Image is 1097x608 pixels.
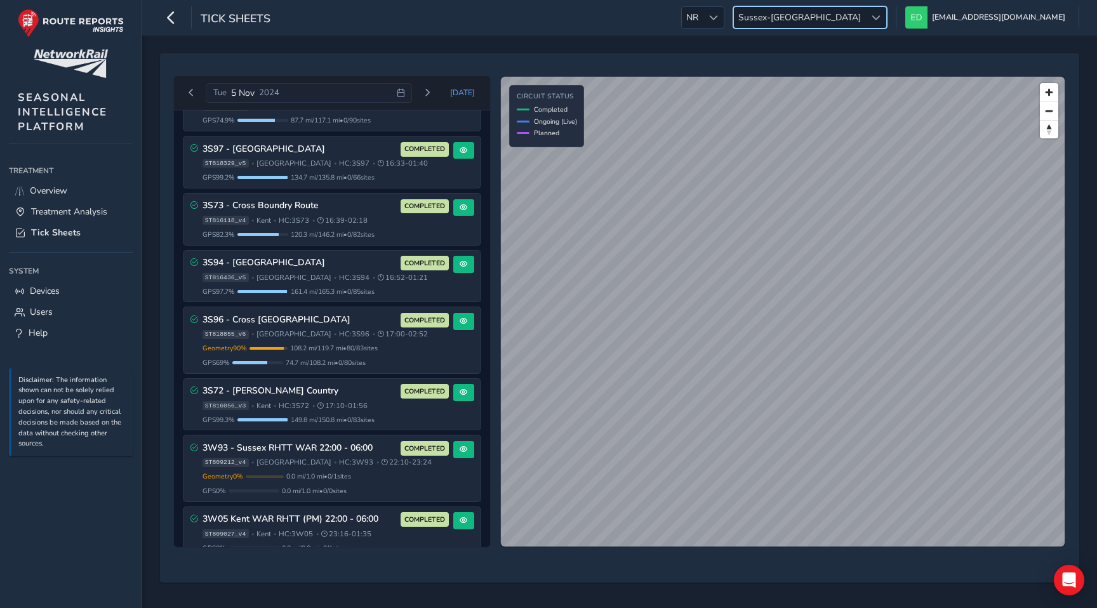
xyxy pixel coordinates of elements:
[378,273,428,282] span: 16:52 - 01:21
[373,160,375,167] span: •
[534,105,568,114] span: Completed
[9,222,133,243] a: Tick Sheets
[213,87,227,98] span: Tue
[256,159,331,168] span: [GEOGRAPHIC_DATA]
[259,87,279,98] span: 2024
[373,331,375,338] span: •
[203,415,235,425] span: GPS 99.3 %
[339,159,369,168] span: HC: 3S97
[203,358,230,367] span: GPS 69 %
[256,216,271,225] span: Kent
[378,329,428,339] span: 17:00 - 02:52
[251,331,254,338] span: •
[279,216,309,225] span: HC: 3S73
[18,375,126,450] p: Disclaimer: The information shown can not be solely relied upon for any safety-related decisions,...
[231,87,255,99] span: 5 Nov
[316,531,319,538] span: •
[286,472,351,481] span: 0.0 mi / 1.0 mi • 0 / 1 sites
[203,216,249,225] span: ST816118_v4
[317,401,368,411] span: 17:10 - 01:56
[378,159,428,168] span: 16:33 - 01:40
[203,116,235,125] span: GPS 74.9 %
[251,160,254,167] span: •
[404,201,445,211] span: COMPLETED
[382,458,432,467] span: 22:10 - 23:24
[317,216,368,225] span: 16:39 - 02:18
[404,144,445,154] span: COMPLETED
[286,358,366,367] span: 74.7 mi / 108.2 mi • 0 / 80 sites
[203,258,397,268] h3: 3S94 - [GEOGRAPHIC_DATA]
[201,11,270,29] span: Tick Sheets
[203,386,397,397] h3: 3S72 - [PERSON_NAME] Country
[203,287,235,296] span: GPS 97.7 %
[905,6,927,29] img: diamond-layout
[339,458,373,467] span: HC: 3W93
[203,159,249,168] span: ST818329_v5
[256,273,331,282] span: [GEOGRAPHIC_DATA]
[256,458,331,467] span: [GEOGRAPHIC_DATA]
[251,217,254,224] span: •
[404,444,445,454] span: COMPLETED
[9,180,133,201] a: Overview
[291,116,371,125] span: 87.7 mi / 117.1 mi • 0 / 90 sites
[203,472,243,481] span: Geometry 0 %
[1054,565,1084,595] div: Open Intercom Messenger
[31,227,81,239] span: Tick Sheets
[291,415,375,425] span: 149.8 mi / 150.8 mi • 0 / 83 sites
[251,531,254,538] span: •
[30,285,60,297] span: Devices
[450,88,475,98] span: [DATE]
[416,85,437,101] button: Next day
[291,230,375,239] span: 120.3 mi / 146.2 mi • 0 / 82 sites
[534,128,559,138] span: Planned
[30,306,53,318] span: Users
[734,7,865,28] span: Sussex-[GEOGRAPHIC_DATA]
[517,93,577,101] h4: Circuit Status
[203,201,397,211] h3: 3S73 - Cross Boundry Route
[251,402,254,409] span: •
[376,459,379,466] span: •
[334,160,336,167] span: •
[203,529,249,538] span: ST809027_v4
[1040,120,1058,138] button: Reset bearing to north
[256,401,271,411] span: Kent
[18,9,124,37] img: rr logo
[279,401,309,411] span: HC: 3S72
[404,315,445,326] span: COMPLETED
[9,161,133,180] div: Treatment
[34,50,108,78] img: customer logo
[274,402,276,409] span: •
[29,327,48,339] span: Help
[501,77,1065,546] canvas: Map
[203,443,397,454] h3: 3W93 - Sussex RHTT WAR 22:00 - 06:00
[1040,83,1058,102] button: Zoom in
[905,6,1070,29] button: [EMAIL_ADDRESS][DOMAIN_NAME]
[203,514,397,525] h3: 3W05 Kent WAR RHTT (PM) 22:00 - 06:00
[251,274,254,281] span: •
[321,529,371,539] span: 23:16 - 01:35
[251,459,254,466] span: •
[291,287,375,296] span: 161.4 mi / 165.3 mi • 0 / 85 sites
[203,486,226,496] span: GPS 0 %
[404,258,445,268] span: COMPLETED
[373,274,375,281] span: •
[1040,102,1058,120] button: Zoom out
[203,401,249,410] span: ST816056_v3
[279,529,313,539] span: HC: 3W05
[312,217,315,224] span: •
[932,6,1065,29] span: [EMAIL_ADDRESS][DOMAIN_NAME]
[203,173,235,182] span: GPS 99.2 %
[291,173,375,182] span: 134.7 mi / 135.8 mi • 0 / 66 sites
[203,343,247,353] span: Geometry 90 %
[334,459,336,466] span: •
[203,230,235,239] span: GPS 82.3 %
[312,402,315,409] span: •
[256,529,271,539] span: Kent
[181,85,202,101] button: Previous day
[9,281,133,301] a: Devices
[404,387,445,397] span: COMPLETED
[282,486,347,496] span: 0.0 mi / 1.0 mi • 0 / 0 sites
[256,329,331,339] span: [GEOGRAPHIC_DATA]
[18,90,107,134] span: SEASONAL INTELLIGENCE PLATFORM
[203,144,397,155] h3: 3S97 - [GEOGRAPHIC_DATA]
